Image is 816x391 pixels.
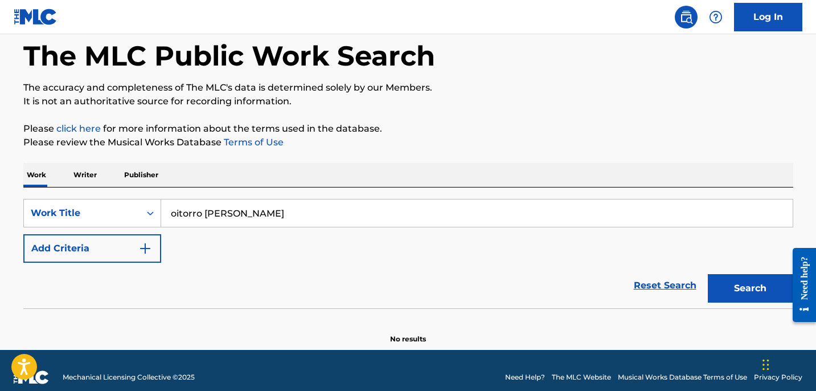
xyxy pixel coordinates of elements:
[734,3,802,31] a: Log In
[222,137,284,148] a: Terms of Use
[708,274,793,303] button: Search
[23,163,50,187] p: Work
[505,372,545,382] a: Need Help?
[390,320,426,344] p: No results
[704,6,727,28] div: Help
[138,242,152,255] img: 9d2ae6d4665cec9f34b9.svg
[675,6,698,28] a: Public Search
[14,9,58,25] img: MLC Logo
[618,372,747,382] a: Musical Works Database Terms of Use
[784,239,816,331] iframe: Resource Center
[23,39,435,73] h1: The MLC Public Work Search
[121,163,162,187] p: Publisher
[552,372,611,382] a: The MLC Website
[56,123,101,134] a: click here
[23,234,161,263] button: Add Criteria
[754,372,802,382] a: Privacy Policy
[23,122,793,136] p: Please for more information about the terms used in the database.
[23,199,793,308] form: Search Form
[23,81,793,95] p: The accuracy and completeness of The MLC's data is determined solely by our Members.
[628,273,702,298] a: Reset Search
[759,336,816,391] iframe: Chat Widget
[23,95,793,108] p: It is not an authoritative source for recording information.
[23,136,793,149] p: Please review the Musical Works Database
[70,163,100,187] p: Writer
[63,372,195,382] span: Mechanical Licensing Collective © 2025
[31,206,133,220] div: Work Title
[14,370,49,384] img: logo
[709,10,723,24] img: help
[679,10,693,24] img: search
[762,348,769,382] div: Drag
